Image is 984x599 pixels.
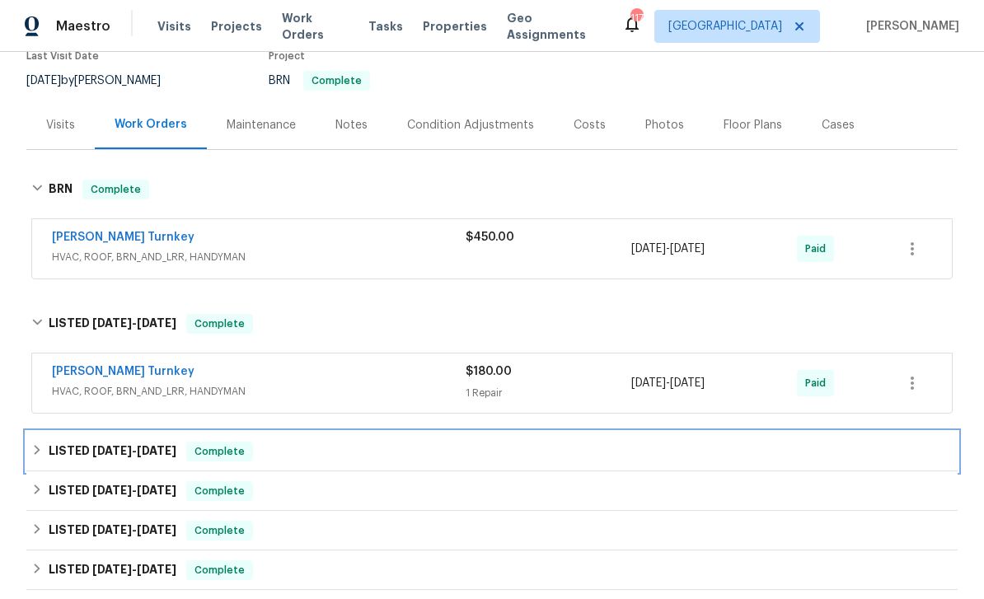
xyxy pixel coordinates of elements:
span: - [92,484,176,496]
span: [DATE] [670,243,705,255]
span: $180.00 [466,366,512,377]
span: Geo Assignments [507,10,602,43]
span: HVAC, ROOF, BRN_AND_LRR, HANDYMAN [52,249,466,265]
span: $450.00 [466,232,514,243]
span: Complete [188,316,251,332]
span: Properties [423,18,487,35]
span: [DATE] [137,524,176,536]
span: BRN [269,75,370,87]
div: LISTED [DATE]-[DATE]Complete [26,550,958,590]
div: Visits [46,117,75,133]
span: [DATE] [631,377,666,389]
div: Condition Adjustments [407,117,534,133]
span: [PERSON_NAME] [860,18,959,35]
span: [DATE] [26,75,61,87]
span: [DATE] [631,243,666,255]
div: Work Orders [115,116,187,133]
span: Complete [188,522,251,539]
div: Maintenance [227,117,296,133]
span: - [92,564,176,575]
span: Last Visit Date [26,51,99,61]
a: [PERSON_NAME] Turnkey [52,232,194,243]
span: [DATE] [92,317,132,329]
div: Floor Plans [724,117,782,133]
span: [DATE] [670,377,705,389]
span: Maestro [56,18,110,35]
span: Tasks [368,21,403,32]
h6: LISTED [49,481,176,501]
div: 117 [630,10,642,26]
span: - [631,375,705,391]
span: Paid [805,241,832,257]
span: Visits [157,18,191,35]
a: [PERSON_NAME] Turnkey [52,366,194,377]
div: 1 Repair [466,385,631,401]
div: Photos [645,117,684,133]
span: - [92,317,176,329]
span: Complete [188,562,251,578]
span: [GEOGRAPHIC_DATA] [668,18,782,35]
span: [DATE] [92,564,132,575]
span: [DATE] [137,564,176,575]
span: Complete [188,443,251,460]
span: Project [269,51,305,61]
span: Work Orders [282,10,349,43]
span: [DATE] [137,317,176,329]
div: LISTED [DATE]-[DATE]Complete [26,471,958,511]
span: [DATE] [137,445,176,456]
span: - [631,241,705,257]
span: Projects [211,18,262,35]
h6: BRN [49,180,73,199]
div: Cases [822,117,855,133]
span: - [92,524,176,536]
span: [DATE] [92,524,132,536]
span: Paid [805,375,832,391]
div: BRN Complete [26,163,958,216]
span: [DATE] [92,484,132,496]
span: [DATE] [92,445,132,456]
span: [DATE] [137,484,176,496]
span: Complete [188,483,251,499]
h6: LISTED [49,442,176,461]
div: Notes [335,117,368,133]
h6: LISTED [49,560,176,580]
h6: LISTED [49,314,176,334]
span: - [92,445,176,456]
div: by [PERSON_NAME] [26,71,180,91]
div: LISTED [DATE]-[DATE]Complete [26,297,958,350]
div: LISTED [DATE]-[DATE]Complete [26,511,958,550]
span: Complete [84,181,148,198]
div: Costs [574,117,606,133]
h6: LISTED [49,521,176,541]
div: LISTED [DATE]-[DATE]Complete [26,432,958,471]
span: HVAC, ROOF, BRN_AND_LRR, HANDYMAN [52,383,466,400]
span: Complete [305,76,368,86]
